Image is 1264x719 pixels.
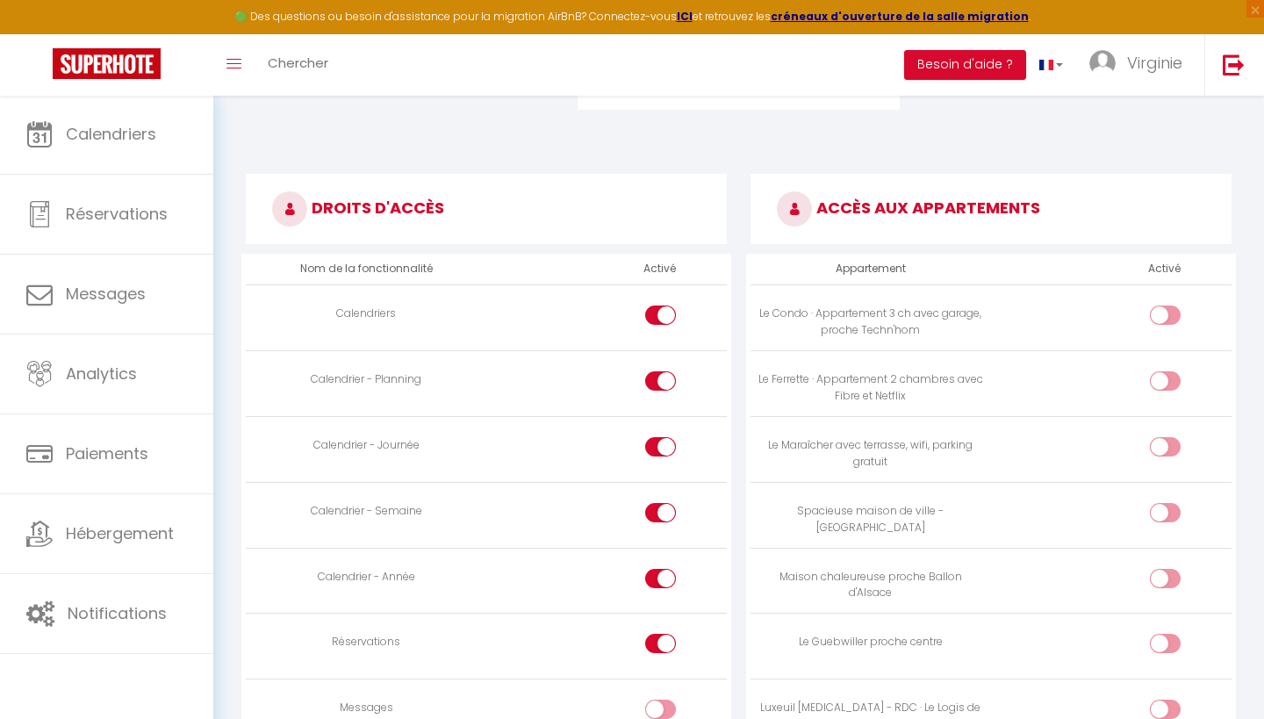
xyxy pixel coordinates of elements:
div: Le Maraîcher avec terrasse, wifi, parking gratuit [758,437,984,471]
button: Ouvrir le widget de chat LiveChat [14,7,67,60]
th: Nom de la fonctionnalité [246,254,486,284]
div: Calendrier - Planning [253,371,479,388]
a: Chercher [255,34,341,96]
div: Messages [253,700,479,716]
span: Calendriers [66,123,156,145]
div: Le Guebwiller proche centre [758,634,984,651]
div: Calendrier - Journée [253,437,479,454]
div: Calendrier - Année [253,569,479,586]
th: Appartement [750,254,991,284]
span: Paiements [66,442,148,464]
h3: DROITS D'ACCÈS [246,174,727,244]
span: Hébergement [66,522,174,544]
th: Activé [636,254,683,284]
span: Réservations [66,203,168,225]
a: ... Virginie [1076,34,1204,96]
span: Chercher [268,54,328,72]
div: Calendrier - Semaine [253,503,479,520]
h3: ACCÈS AUX APPARTEMENTS [750,174,1232,244]
a: créneaux d'ouverture de la salle migration [771,9,1029,24]
div: Réservations [253,634,479,651]
span: Analytics [66,363,137,385]
button: Besoin d'aide ? [904,50,1026,80]
div: Le Ferrette · Appartement 2 chambres avec Fibre et Netflix [758,371,984,405]
img: logout [1223,54,1245,75]
th: Activé [1141,254,1188,284]
span: Virginie [1127,52,1182,74]
img: Super Booking [53,48,161,79]
div: Maison chaleureuse proche Ballon d'Alsace [758,569,984,602]
div: Spacieuse maison de ville - [GEOGRAPHIC_DATA] [758,503,984,536]
div: Le Condo · Appartement 3 ch avec garage, proche Techn'hom [758,306,984,339]
span: Notifications [68,602,167,624]
img: ... [1089,50,1116,76]
span: Messages [66,283,146,305]
a: ICI [677,9,693,24]
div: Calendriers [253,306,479,322]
